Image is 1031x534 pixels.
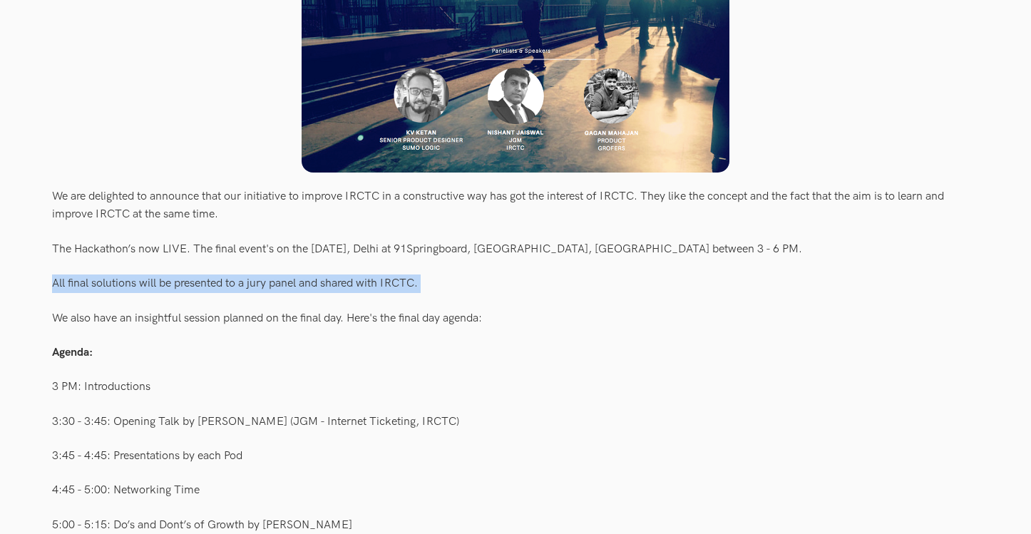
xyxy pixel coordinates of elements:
div: We are delighted to announce that our initiative to improve IRCTC in a constructive way has got t... [52,183,979,228]
div: All final solutions will be presented to a jury panel and shared with IRCTC. [52,270,979,297]
div: We also have an insightful session planned on the final day. Here's the final day agenda: [52,304,979,332]
div: The Hackathon’s now LIVE. The final event's on the [DATE], Delhi at 91Springboard, [GEOGRAPHIC_DA... [52,235,979,262]
div: 4:45 - 5:00: Networking Time [52,477,979,504]
b: Agenda: [52,346,93,359]
div: 3:45 - 4:45: Presentations by each Pod [52,443,979,470]
div: 3:30 - 3:45: Opening Talk by [PERSON_NAME] (JGM - Internet Ticketing, IRCTC) [52,408,979,435]
div: 3 PM: Introductions [52,374,979,401]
